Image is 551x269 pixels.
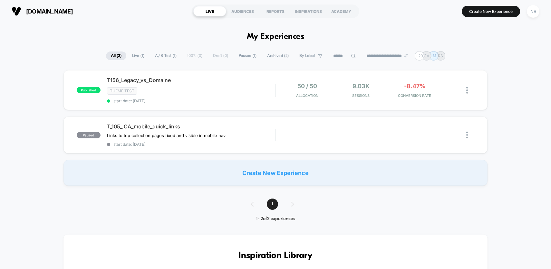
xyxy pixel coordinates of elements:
[247,32,304,42] h1: My Experiences
[245,216,307,222] div: 1 - 2 of 2 experiences
[77,87,101,93] span: published
[234,51,261,60] span: Paused ( 1 )
[415,51,424,60] div: + 20
[404,83,425,89] span: -8.47%
[107,77,275,83] span: T156_Legacy_vs_Domaine
[404,54,408,58] img: end
[424,53,429,58] p: CV
[150,51,181,60] span: A/B Test ( 1 )
[63,160,488,186] div: Create New Experience
[12,6,21,16] img: Visually logo
[297,83,317,89] span: 50 / 50
[292,6,325,16] div: INSPIRATIONS
[438,53,443,58] p: RS
[527,5,539,18] div: NR
[107,98,275,103] span: start date: [DATE]
[107,123,275,130] span: T_105_ CA_mobile_quick_links
[127,51,149,60] span: Live ( 1 )
[353,83,370,89] span: 9.03k
[336,93,386,98] span: Sessions
[193,6,226,16] div: LIVE
[107,87,137,95] span: Theme Test
[226,6,259,16] div: AUDIENCES
[325,6,358,16] div: ACADEMY
[389,93,440,98] span: CONVERSION RATE
[299,53,315,58] span: By Label
[466,87,468,94] img: close
[10,6,75,16] button: [DOMAIN_NAME]
[525,5,541,18] button: NR
[107,142,275,147] span: start date: [DATE]
[83,251,469,261] h3: Inspiration Library
[107,133,226,138] span: Links to top collection pages fixed and visible in mobile nav
[259,6,292,16] div: REPORTS
[430,53,436,58] p: LM
[296,93,318,98] span: Allocation
[462,6,520,17] button: Create New Experience
[262,51,294,60] span: Archived ( 2 )
[77,132,101,138] span: paused
[466,132,468,138] img: close
[106,51,126,60] span: All ( 2 )
[267,199,278,210] span: 1
[26,8,73,15] span: [DOMAIN_NAME]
